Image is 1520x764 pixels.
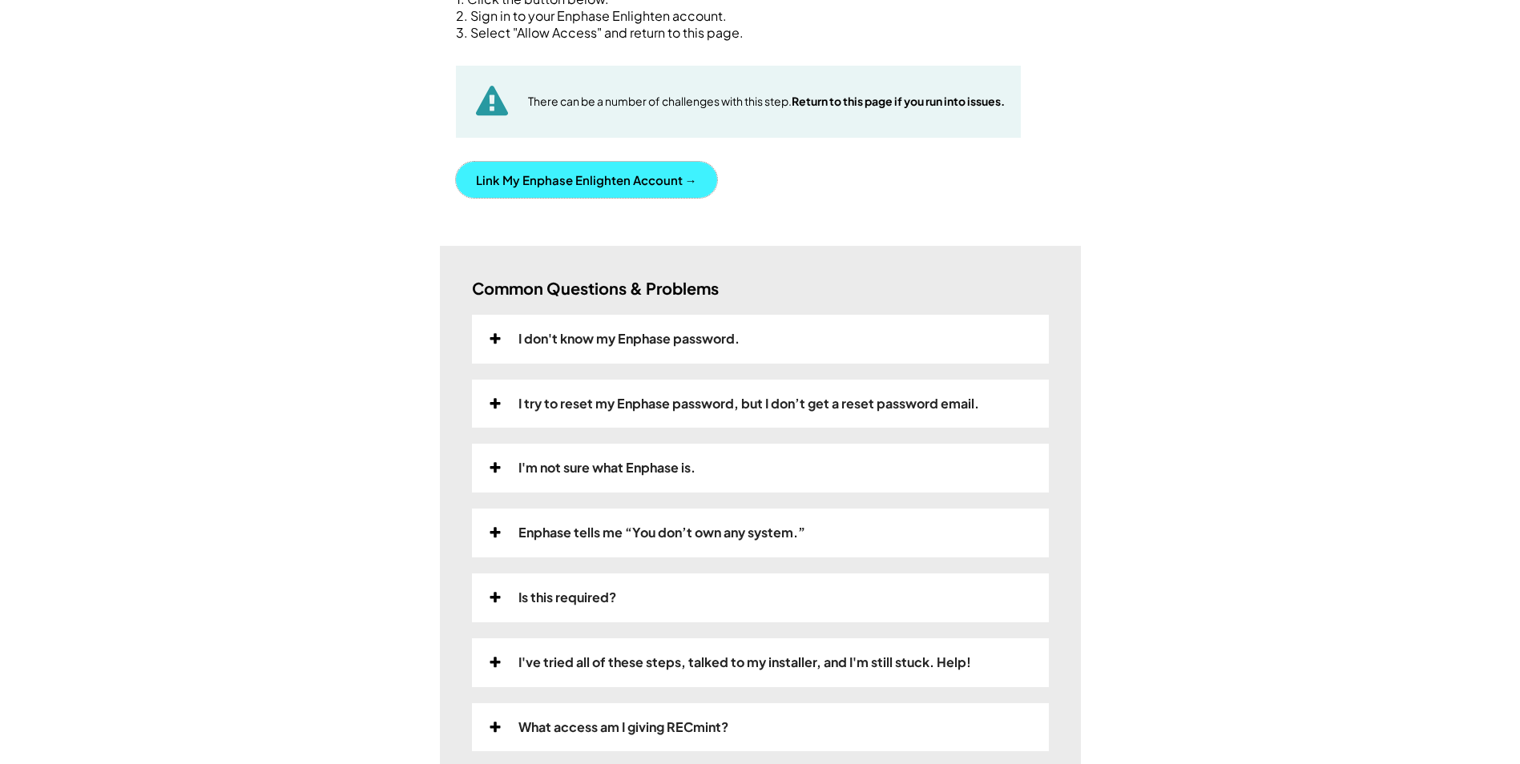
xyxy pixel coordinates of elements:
div: Is this required? [518,589,616,606]
button: Link My Enphase Enlighten Account → [456,162,717,198]
div: I've tried all of these steps, talked to my installer, and I'm still stuck. Help! [518,654,971,671]
div: There can be a number of challenges with this step. [528,94,1005,110]
div: I'm not sure what Enphase is. [518,460,695,476]
strong: Return to this page if you run into issues. [792,94,1005,108]
div: Enphase tells me “You don’t own any system.” [518,525,805,541]
div: I try to reset my Enphase password, but I don’t get a reset password email. [518,396,979,412]
h3: Common Questions & Problems [472,278,719,299]
div: What access am I giving RECmint? [518,719,728,736]
div: I don't know my Enphase password. [518,331,740,348]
